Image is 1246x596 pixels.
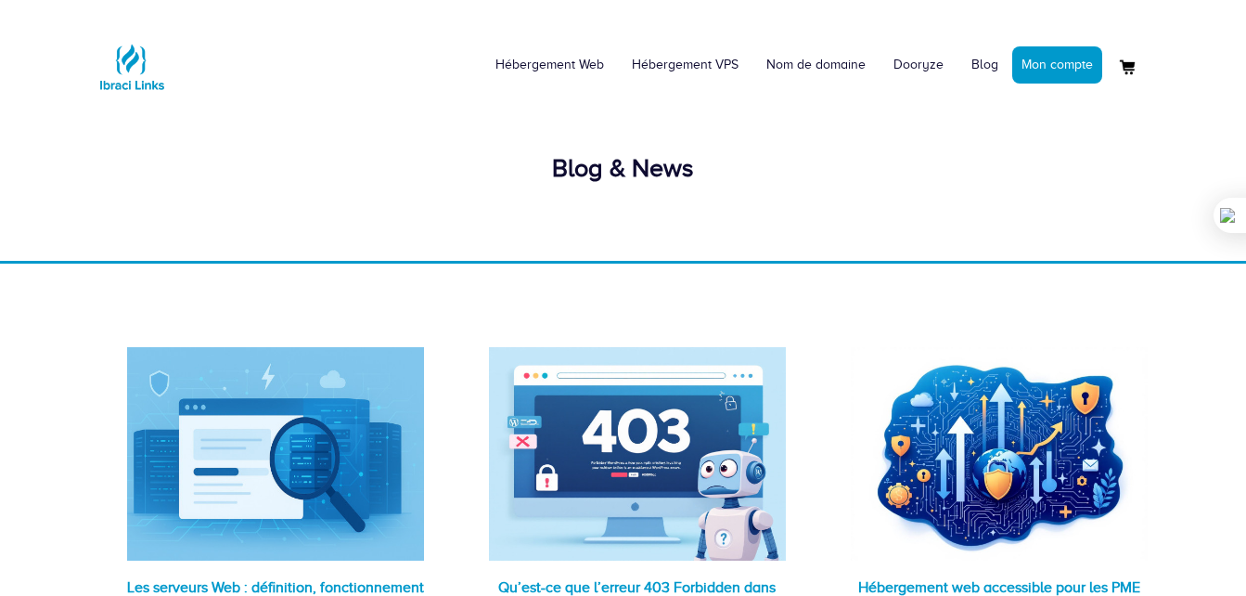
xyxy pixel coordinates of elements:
[1012,46,1102,84] a: Mon compte
[489,347,786,561] img: Qu’est-ce que l’erreur 403 Forbidden dans WordPress ?
[95,30,169,104] img: Logo Ibraci Links
[618,37,752,93] a: Hébergement VPS
[851,347,1148,561] img: Hébergement web accessible pour les PME ouest-africaines : Tout ce qu'il faut savoir sans se ruiner
[95,150,1152,187] div: Blog & News
[482,37,618,93] a: Hébergement Web
[880,37,957,93] a: Dooryze
[95,14,169,104] a: Logo Ibraci Links
[957,37,1012,93] a: Blog
[127,347,424,561] img: Les serveurs Web : définition, fonctionnement et comparaison
[752,37,880,93] a: Nom de domaine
